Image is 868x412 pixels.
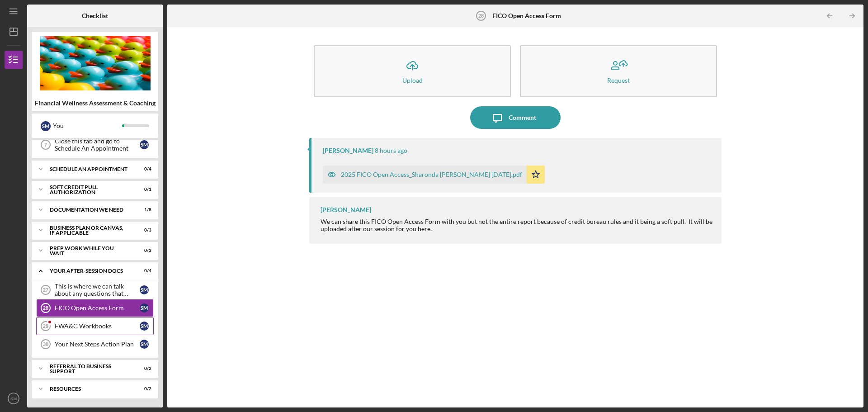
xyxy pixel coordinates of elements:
[607,77,630,84] div: Request
[341,171,522,178] div: 2025 FICO Open Access_Sharonda [PERSON_NAME] [DATE].pdf
[53,118,122,133] div: You
[50,246,129,256] div: Prep Work While You Wait
[36,281,154,299] a: 27This is where we can talk about any questions that come up.SM
[55,322,140,330] div: FWA&C Workbooks
[36,299,154,317] a: 28FICO Open Access FormSM
[135,366,151,371] div: 0 / 2
[314,45,511,97] button: Upload
[36,335,154,353] a: 30Your Next Steps Action PlanSM
[36,317,154,335] a: 29FWA&C WorkbooksSM
[44,142,47,147] tspan: 7
[321,206,371,213] div: [PERSON_NAME]
[402,77,423,84] div: Upload
[323,166,545,184] button: 2025 FICO Open Access_Sharonda [PERSON_NAME] [DATE].pdf
[32,36,158,90] img: Product logo
[50,166,129,172] div: Schedule An Appointment
[5,389,23,407] button: SM
[140,140,149,149] div: S M
[55,137,140,152] div: Close this tab and go to Schedule An Appointment
[140,285,149,294] div: S M
[41,121,51,131] div: S M
[55,341,140,348] div: Your Next Steps Action Plan
[50,364,129,374] div: Referral to Business Support
[36,136,154,154] a: 7Close this tab and go to Schedule An AppointmentSM
[135,207,151,213] div: 1 / 8
[321,218,712,232] div: We can share this FICO Open Access Form with you but not the entire report because of credit bure...
[140,340,149,349] div: S M
[35,99,156,107] b: Financial Wellness Assessment & Coaching
[135,187,151,192] div: 0 / 1
[43,323,48,329] tspan: 29
[492,12,561,19] b: FICO Open Access Form
[470,106,561,129] button: Comment
[10,396,17,401] text: SM
[520,45,717,97] button: Request
[478,13,484,19] tspan: 28
[50,185,129,195] div: Soft Credit Pull Authorization
[140,322,149,331] div: S M
[135,248,151,253] div: 0 / 3
[50,207,129,213] div: Documentation We Need
[323,147,373,154] div: [PERSON_NAME]
[135,227,151,233] div: 0 / 3
[55,283,140,297] div: This is where we can talk about any questions that come up.
[135,386,151,392] div: 0 / 2
[135,166,151,172] div: 0 / 4
[43,305,48,311] tspan: 28
[50,268,129,274] div: Your After-Session Docs
[140,303,149,313] div: S M
[82,12,108,19] b: Checklist
[43,341,48,347] tspan: 30
[375,147,407,154] time: 2025-09-05 05:11
[509,106,536,129] div: Comment
[50,225,129,236] div: Business Plan or Canvas, if applicable
[50,386,129,392] div: Resources
[135,268,151,274] div: 0 / 4
[43,287,48,293] tspan: 27
[55,304,140,312] div: FICO Open Access Form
